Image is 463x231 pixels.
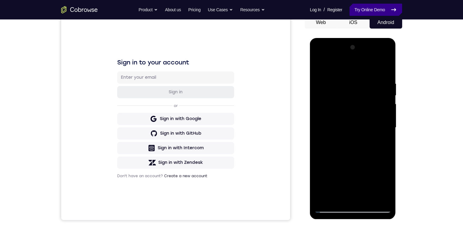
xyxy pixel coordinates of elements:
a: Register [327,4,342,16]
button: iOS [337,16,370,29]
div: Sign in with GitHub [99,114,140,120]
button: Product [139,4,158,16]
div: Sign in with Zendesk [97,143,142,149]
button: Android [370,16,402,29]
a: Log In [310,4,321,16]
button: Resources [240,4,265,16]
button: Use Cases [208,4,233,16]
a: Try Online Demo [349,4,402,16]
button: Sign in with Zendesk [56,140,173,152]
p: Don't have an account? [56,157,173,162]
a: Pricing [188,4,200,16]
div: Sign in with Intercom [96,129,142,135]
div: Sign in with Google [99,99,140,105]
a: Go to the home page [61,6,98,13]
span: / [324,6,325,13]
p: or [111,87,118,92]
a: Create a new account [103,157,146,162]
button: Sign in with Intercom [56,126,173,138]
button: Sign in with GitHub [56,111,173,123]
button: Web [305,16,337,29]
iframe: Agent [61,16,290,220]
button: Sign in with Google [56,96,173,109]
a: About us [165,4,181,16]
